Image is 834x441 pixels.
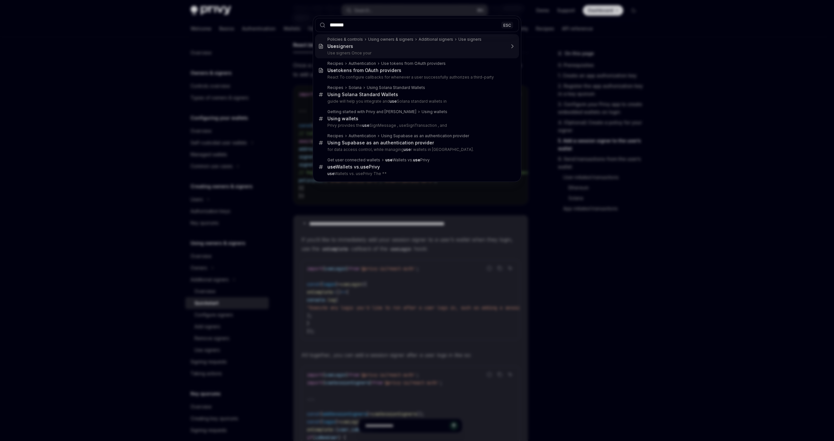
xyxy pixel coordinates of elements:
[368,37,413,42] div: Using owners & signers
[419,37,453,42] div: Additional signers
[367,85,425,90] div: Using Solana Standard Wallets
[327,67,336,73] b: Use
[349,85,362,90] div: Solana
[381,133,469,139] div: Using Supabase as an authentication provider
[327,171,334,176] b: use
[327,61,343,66] div: Recipes
[327,109,416,114] div: Getting started with Privy and [PERSON_NAME]
[327,157,380,163] div: Get user connected wallets
[385,157,430,163] div: Wallets vs. Privy
[362,123,369,128] b: use
[327,147,505,152] p: for data access control, while managing r wallets in [GEOGRAPHIC_DATA].
[404,147,411,152] b: use
[327,37,363,42] div: Policies & controls
[327,140,434,146] div: Using Supabase as an authentication provider
[327,85,343,90] div: Recipes
[327,51,505,56] p: Use signers Once your
[422,109,447,114] div: Using wallets
[327,92,398,97] div: Using Solana Standard Wallets
[360,164,369,169] b: use
[327,116,358,122] div: Using wallets
[385,157,393,162] b: use
[327,75,505,80] p: React To configure callbacks for whenever a user successfully authorizes a third-party
[327,99,505,104] p: guide will help you integrate and Solana standard wallets in
[327,67,401,73] div: tokens from OAuth providers
[327,43,353,49] div: signers
[327,43,336,49] b: Use
[327,164,336,169] b: use
[458,37,482,42] div: Use signers
[327,171,505,176] p: Wallets vs. usePrivy The **
[327,133,343,139] div: Recipes
[327,123,505,128] p: Privy provides the SignMessage , useSignTransaction , and
[390,99,397,104] b: use
[381,61,446,66] div: Use tokens from OAuth providers
[413,157,420,162] b: use
[327,164,380,170] div: Wallets vs. Privy
[349,133,376,139] div: Authentication
[501,22,513,28] div: ESC
[349,61,376,66] div: Authentication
